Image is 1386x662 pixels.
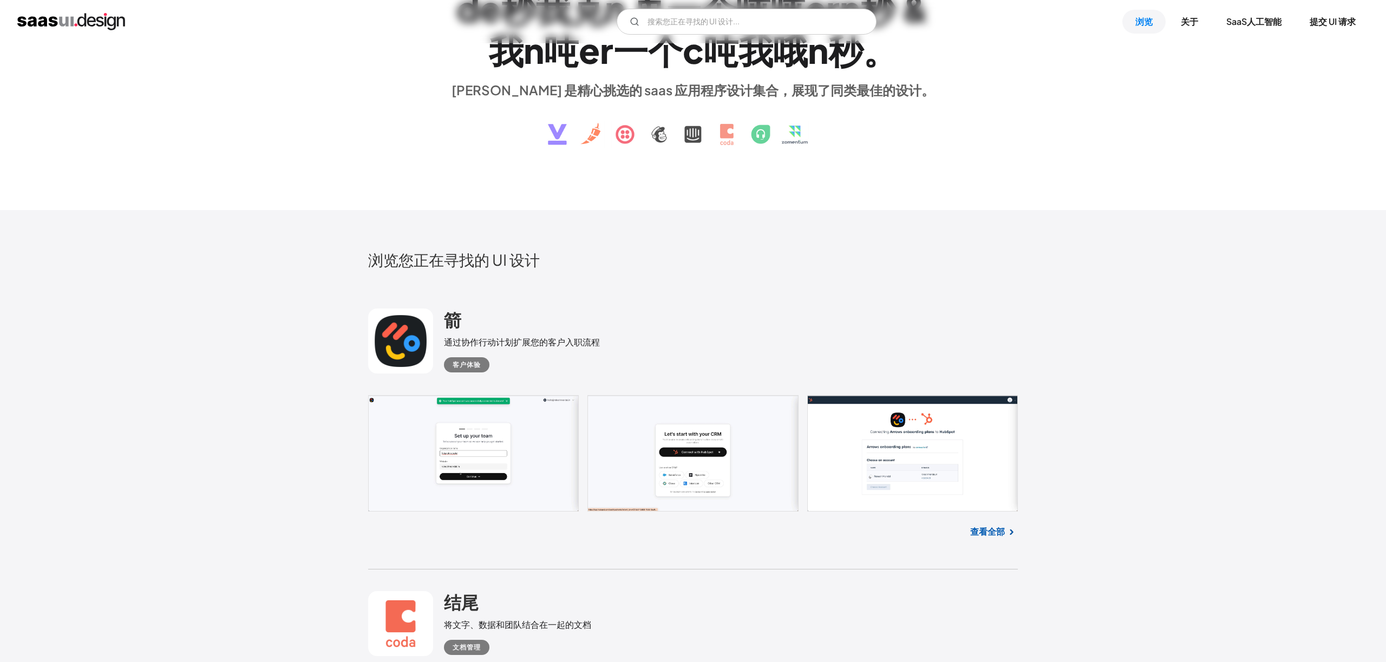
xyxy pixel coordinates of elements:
font: 通过协作行动计划扩展您的客户入职流程 [444,336,600,348]
font: 一个 [613,28,683,71]
input: 搜索您正在寻找的 UI 设计... [617,9,877,35]
font: 吨 [544,28,579,71]
font: 结尾 [444,591,479,613]
font: c [683,28,704,71]
font: n [524,28,544,71]
a: 结尾 [444,591,479,618]
font: 。 [863,28,898,71]
font: 秒 [828,28,863,71]
font: 哦 [773,28,808,71]
a: SaaS人工智能 [1213,10,1295,34]
font: 浏览 [1135,16,1153,27]
form: 电子邮件表格 [617,9,877,35]
font: 查看全部 [970,526,1005,537]
font: r [600,28,613,71]
font: 客户体验 [453,361,481,369]
img: 文字、图标、saas 徽标 [529,98,857,154]
font: 吨 [704,28,738,71]
a: 提交 UI 请求 [1297,10,1369,34]
font: SaaS人工智能 [1226,16,1282,27]
font: 将文字、数据和团队结合在一起的文档 [444,619,591,630]
font: 文档管理 [453,643,481,651]
font: 我 [489,28,524,71]
font: [PERSON_NAME] 是精心挑选的 saas 应用程序设计集合，展现了同类最佳的设计。 [452,82,934,98]
a: 查看全部 [970,525,1005,538]
font: 我 [738,28,773,71]
font: 浏览您正在寻找的 UI 设计 [368,250,540,269]
font: e [579,28,600,71]
a: 家 [17,13,125,30]
a: 浏览 [1122,10,1166,34]
font: n [808,28,828,71]
font: 关于 [1181,16,1198,27]
font: 箭 [444,309,461,330]
a: 关于 [1168,10,1211,34]
font: 提交 UI 请求 [1310,16,1356,27]
a: 箭 [444,309,461,336]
